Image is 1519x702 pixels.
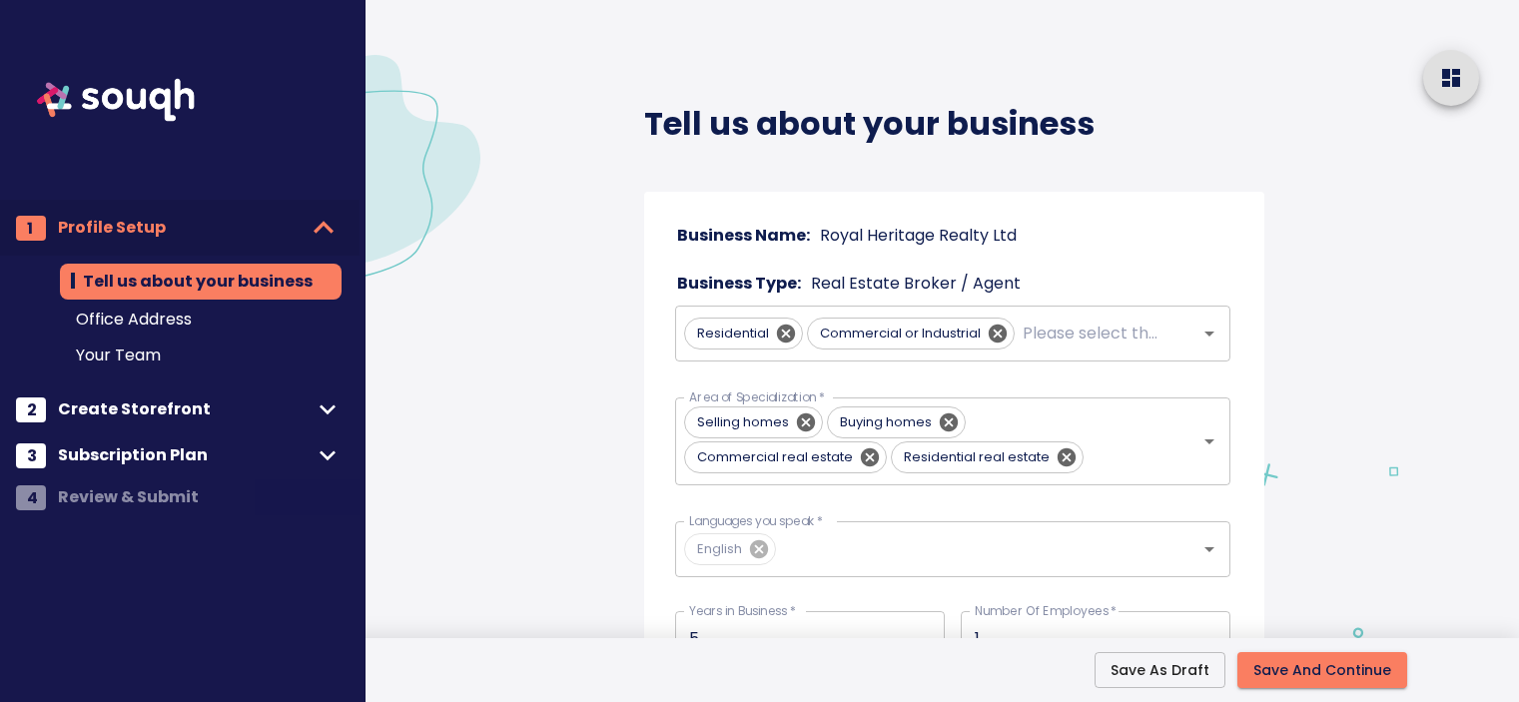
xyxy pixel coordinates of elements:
[1237,652,1407,689] button: Save And Continue
[1423,50,1479,106] button: home
[76,268,326,296] span: Tell us about your business
[684,406,823,438] div: Selling homes
[828,412,944,431] span: Buying homes
[677,270,801,298] h6: Business Type:
[1019,315,1165,352] input: Please select the types of services you provide*
[685,447,865,466] span: Commercial real estate
[58,395,312,423] span: Create Storefront
[685,412,801,431] span: Selling homes
[1095,652,1225,689] button: Save As Draft
[1111,661,1209,679] span: Save As Draft
[684,441,887,473] div: Commercial real estate
[76,308,326,332] span: Office Address
[60,264,342,300] div: Tell us about your business
[60,304,342,336] div: Office Address
[27,397,37,422] span: 2
[820,224,1017,248] p: Royal Heritage Realty Ltd
[684,318,803,350] div: Residential
[60,340,342,371] div: Your Team
[58,441,312,469] span: Subscription Plan
[27,443,37,468] span: 3
[891,441,1084,473] div: Residential real estate
[811,272,1021,296] p: Real Estate Broker / Agent
[27,216,33,241] span: 1
[807,318,1015,350] div: Commercial or Industrial
[677,222,810,250] h6: Business Name:
[58,214,304,242] span: Profile Setup
[1253,658,1391,683] span: Save And Continue
[892,447,1062,466] span: Residential real estate
[827,406,966,438] div: Buying homes
[1195,320,1223,348] button: Open
[1195,427,1223,455] button: Open
[1195,535,1223,563] button: Open
[808,324,993,343] span: Commercial or Industrial
[685,324,781,343] span: Residential
[644,104,1264,144] h4: Tell us about your business
[76,344,326,367] span: Your Team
